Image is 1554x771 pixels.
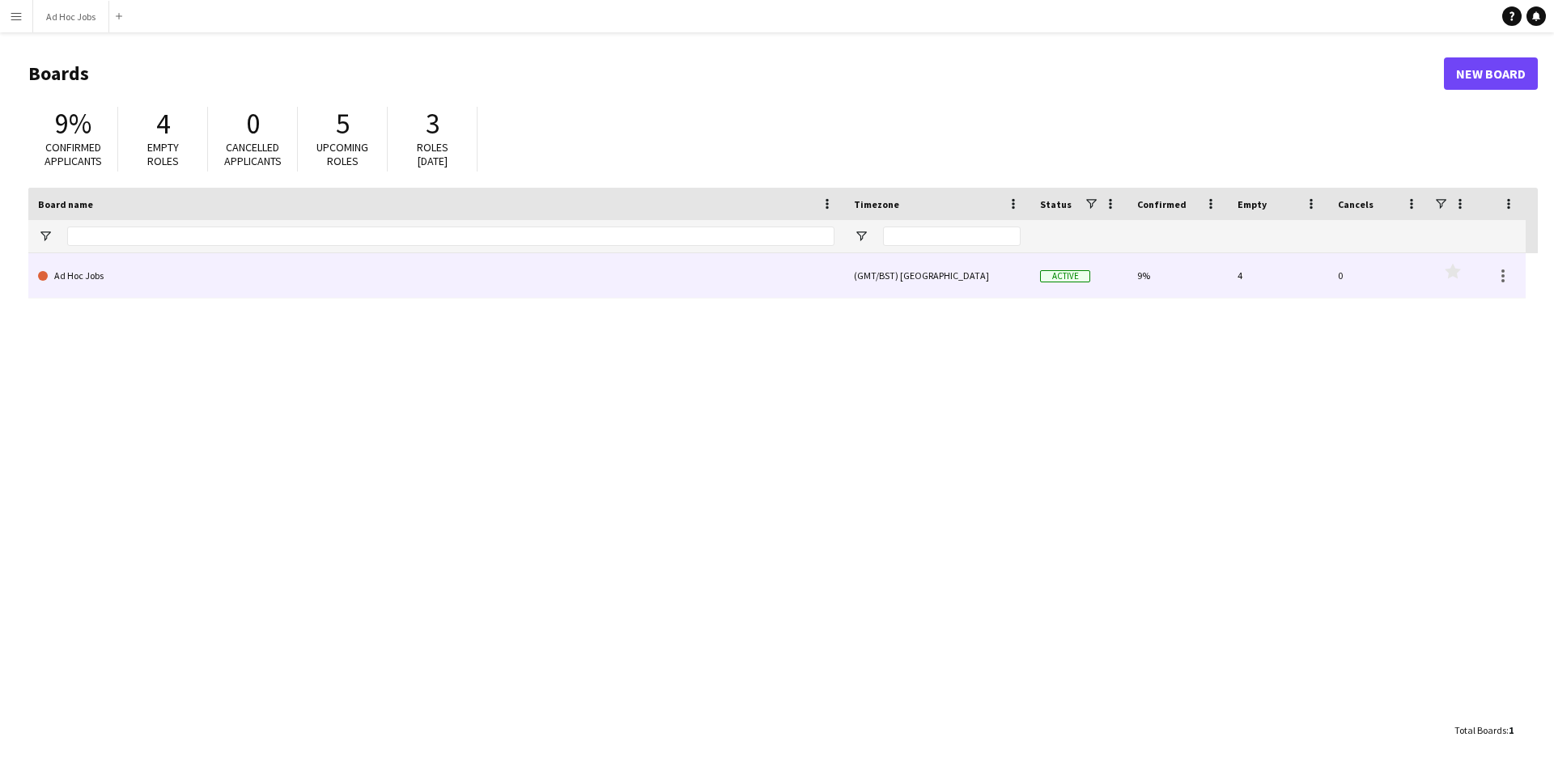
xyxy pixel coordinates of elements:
span: Total Boards [1454,724,1506,736]
span: 0 [246,106,260,142]
span: Active [1040,270,1090,282]
span: Cancelled applicants [224,140,282,168]
span: 5 [336,106,350,142]
span: 1 [1509,724,1514,736]
a: New Board [1444,57,1538,90]
span: 4 [156,106,170,142]
div: 4 [1228,253,1328,298]
h1: Boards [28,61,1444,86]
span: Confirmed [1137,198,1187,210]
span: Status [1040,198,1072,210]
span: Cancels [1338,198,1374,210]
span: Upcoming roles [316,140,368,168]
div: : [1454,714,1514,746]
span: Timezone [854,198,899,210]
button: Open Filter Menu [38,229,53,244]
span: Confirmed applicants [45,140,102,168]
span: Empty [1238,198,1267,210]
div: 9% [1127,253,1228,298]
a: Ad Hoc Jobs [38,253,834,299]
input: Board name Filter Input [67,227,834,246]
div: 0 [1328,253,1429,298]
span: Empty roles [147,140,179,168]
span: Board name [38,198,93,210]
button: Open Filter Menu [854,229,868,244]
div: (GMT/BST) [GEOGRAPHIC_DATA] [844,253,1030,298]
input: Timezone Filter Input [883,227,1021,246]
span: 3 [426,106,439,142]
span: Roles [DATE] [417,140,448,168]
button: Ad Hoc Jobs [33,1,109,32]
span: 9% [55,106,91,142]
